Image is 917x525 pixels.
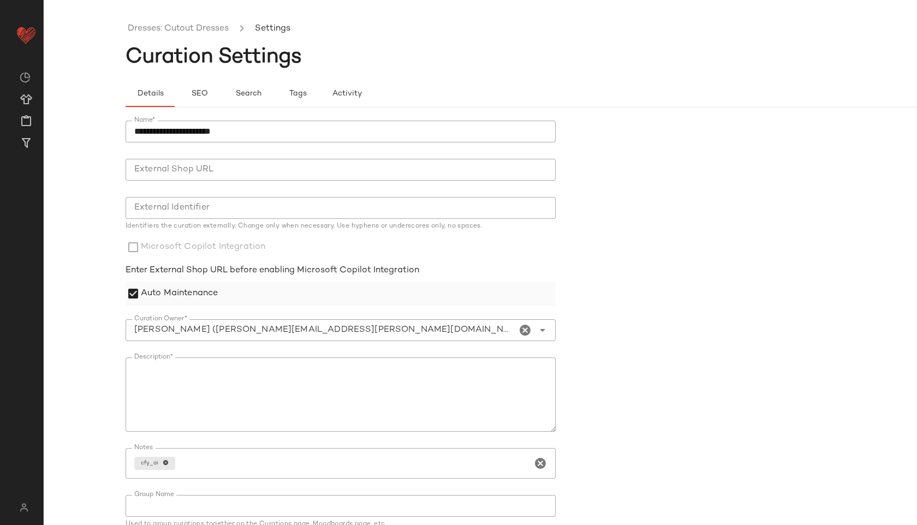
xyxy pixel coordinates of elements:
[235,90,261,98] span: Search
[128,22,229,36] a: Dresses: Cutout Dresses
[190,90,207,98] span: SEO
[141,282,218,306] label: Auto Maintenance
[519,324,532,337] i: Clear Curation Owner*
[20,72,31,83] img: svg%3e
[253,22,293,36] li: Settings
[126,223,556,230] div: Identifiers the curation externally. Change only when necessary. Use hyphens or underscores only,...
[141,459,163,467] span: cfy_ai
[331,90,361,98] span: Activity
[126,264,556,277] div: Enter External Shop URL before enabling Microsoft Copilot Integration
[13,503,34,512] img: svg%3e
[288,90,306,98] span: Tags
[536,324,549,337] i: Open
[534,457,547,470] i: Clear Notes
[126,46,302,68] span: Curation Settings
[15,24,37,46] img: heart_red.DM2ytmEG.svg
[136,90,163,98] span: Details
